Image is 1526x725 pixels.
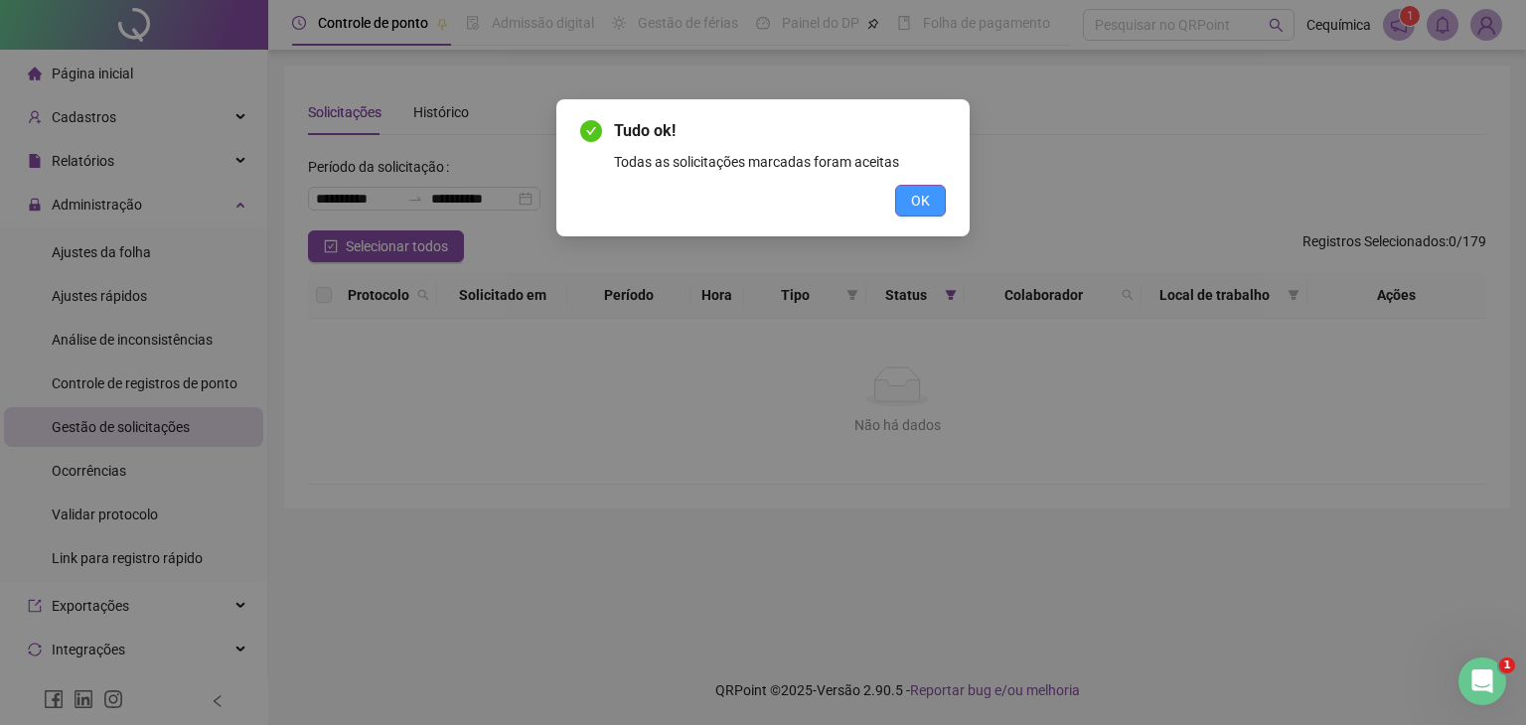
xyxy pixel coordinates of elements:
[911,190,930,212] span: OK
[580,120,602,142] span: check-circle
[1499,657,1515,673] span: 1
[895,185,946,217] button: OK
[1458,657,1506,705] iframe: Intercom live chat
[614,151,946,173] div: Todas as solicitações marcadas foram aceitas
[614,119,946,143] span: Tudo ok!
